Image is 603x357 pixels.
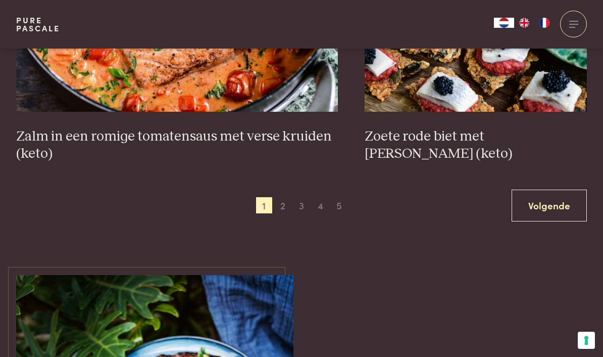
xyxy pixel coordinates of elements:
aside: Language selected: Nederlands [494,18,555,28]
div: Language [494,18,514,28]
ul: Language list [514,18,555,28]
span: 2 [275,197,291,213]
span: 5 [331,197,347,213]
button: Uw voorkeuren voor toestemming voor trackingtechnologieën [578,332,595,349]
h3: Zalm in een romige tomatensaus met verse kruiden (keto) [16,128,338,163]
span: 3 [293,197,310,213]
a: Volgende [512,190,587,221]
a: PurePascale [16,16,60,32]
a: FR [534,18,555,28]
h3: Zoete rode biet met [PERSON_NAME] (keto) [365,128,587,163]
span: 1 [256,197,272,213]
span: 4 [312,197,328,213]
a: NL [494,18,514,28]
a: EN [514,18,534,28]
